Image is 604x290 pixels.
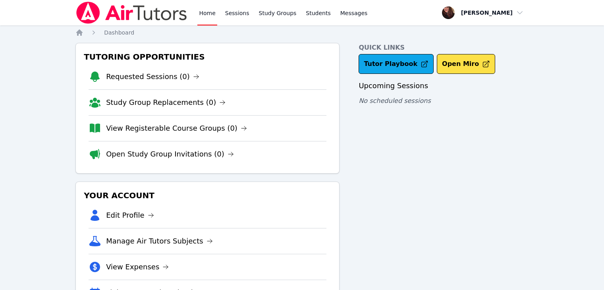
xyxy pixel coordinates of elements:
nav: Breadcrumb [75,29,529,37]
h3: Upcoming Sessions [359,80,529,91]
button: Open Miro [437,54,495,74]
a: Dashboard [104,29,134,37]
h3: Your Account [82,188,333,203]
a: Edit Profile [106,210,154,221]
a: Manage Air Tutors Subjects [106,236,213,247]
span: Dashboard [104,29,134,36]
span: No scheduled sessions [359,97,430,104]
a: View Registerable Course Groups (0) [106,123,247,134]
a: View Expenses [106,261,169,273]
a: Requested Sessions (0) [106,71,199,82]
h4: Quick Links [359,43,529,52]
img: Air Tutors [75,2,188,24]
a: Open Study Group Invitations (0) [106,149,234,160]
a: Tutor Playbook [359,54,434,74]
span: Messages [340,9,368,17]
h3: Tutoring Opportunities [82,50,333,64]
a: Study Group Replacements (0) [106,97,226,108]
